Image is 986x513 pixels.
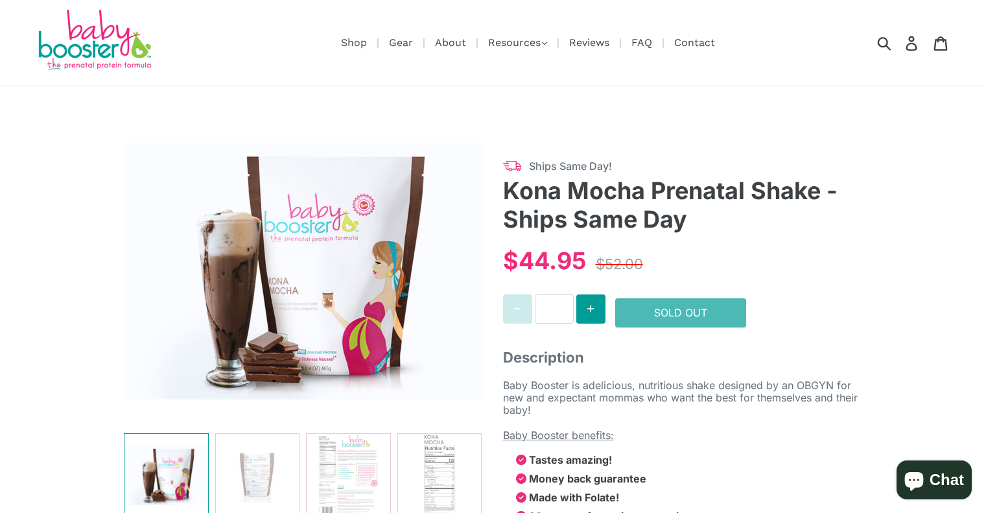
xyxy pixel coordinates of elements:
p: delicious, nutritious shake designed by an OBGYN for new and expectant mommas who want the best f... [503,379,863,416]
div: $44.95 [503,243,586,278]
img: Kona Mocha Prenatal Shake - Ships Same Day [124,115,484,427]
inbox-online-store-chat: Shopify online store chat [893,460,976,503]
strong: Made with Folate! [529,491,619,504]
h3: Kona Mocha Prenatal Shake - Ships Same Day [503,177,863,233]
a: Contact [668,34,722,51]
div: $52.00 [593,250,646,278]
a: About [428,34,473,51]
a: Shop [335,34,373,51]
a: FAQ [625,34,659,51]
a: Reviews [563,34,616,51]
a: Gear [382,34,419,51]
span: Description [503,347,863,368]
input: Quantity for Kona Mocha Prenatal Shake - Ships Same Day [535,294,574,324]
span: Baby Booster benefits: [503,429,614,442]
img: Baby Booster Prenatal Protein Supplements [36,10,152,73]
span: Baby Booster is a [503,379,589,392]
strong: Tastes amazing! [529,453,612,466]
button: Resources [482,33,554,53]
input: Search [882,29,917,57]
strong: Money back guarantee [529,472,646,485]
button: Increase quantity for Kona Mocha Prenatal Shake - Ships Same Day [576,294,605,324]
span: Ships Same Day! [529,158,863,174]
